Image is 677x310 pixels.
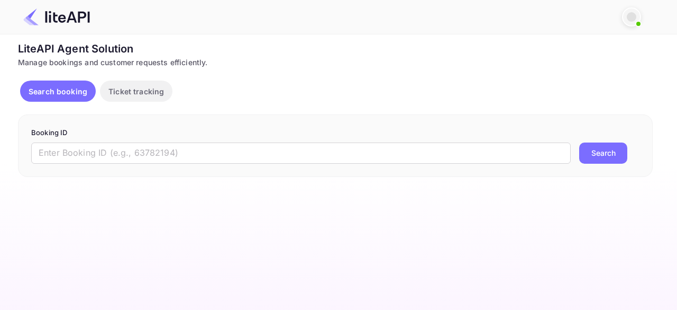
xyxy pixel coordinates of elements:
p: Booking ID [31,128,639,138]
p: Search booking [29,86,87,97]
div: LiteAPI Agent Solution [18,41,653,57]
img: LiteAPI Logo [23,8,90,25]
button: Search [579,143,627,164]
p: Ticket tracking [108,86,164,97]
div: Manage bookings and customer requests efficiently. [18,57,653,68]
input: Enter Booking ID (e.g., 63782194) [31,143,571,164]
